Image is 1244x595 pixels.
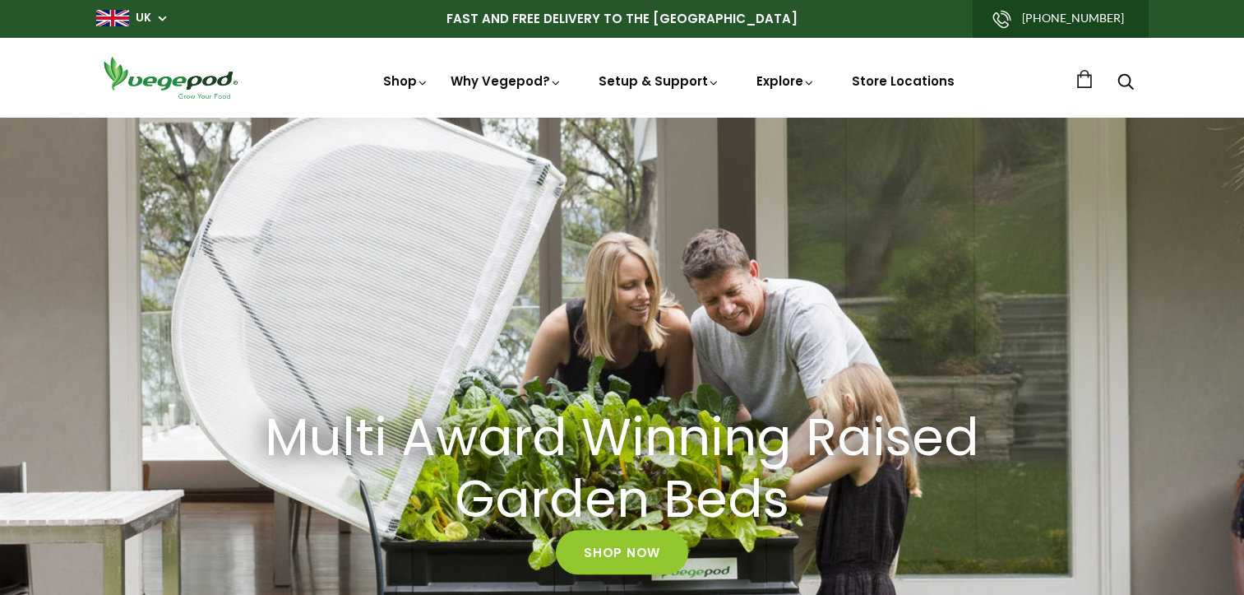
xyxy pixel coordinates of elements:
a: Shop Now [556,531,688,575]
a: UK [136,10,151,26]
a: Shop [383,72,429,90]
a: Explore [756,72,816,90]
a: Store Locations [852,72,955,90]
img: Vegepod [96,54,244,101]
a: Setup & Support [599,72,720,90]
a: Multi Award Winning Raised Garden Beds [232,407,1013,531]
a: Why Vegepod? [451,72,562,90]
img: gb_large.png [96,10,129,26]
a: Search [1117,75,1134,92]
h2: Multi Award Winning Raised Garden Beds [252,407,992,531]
